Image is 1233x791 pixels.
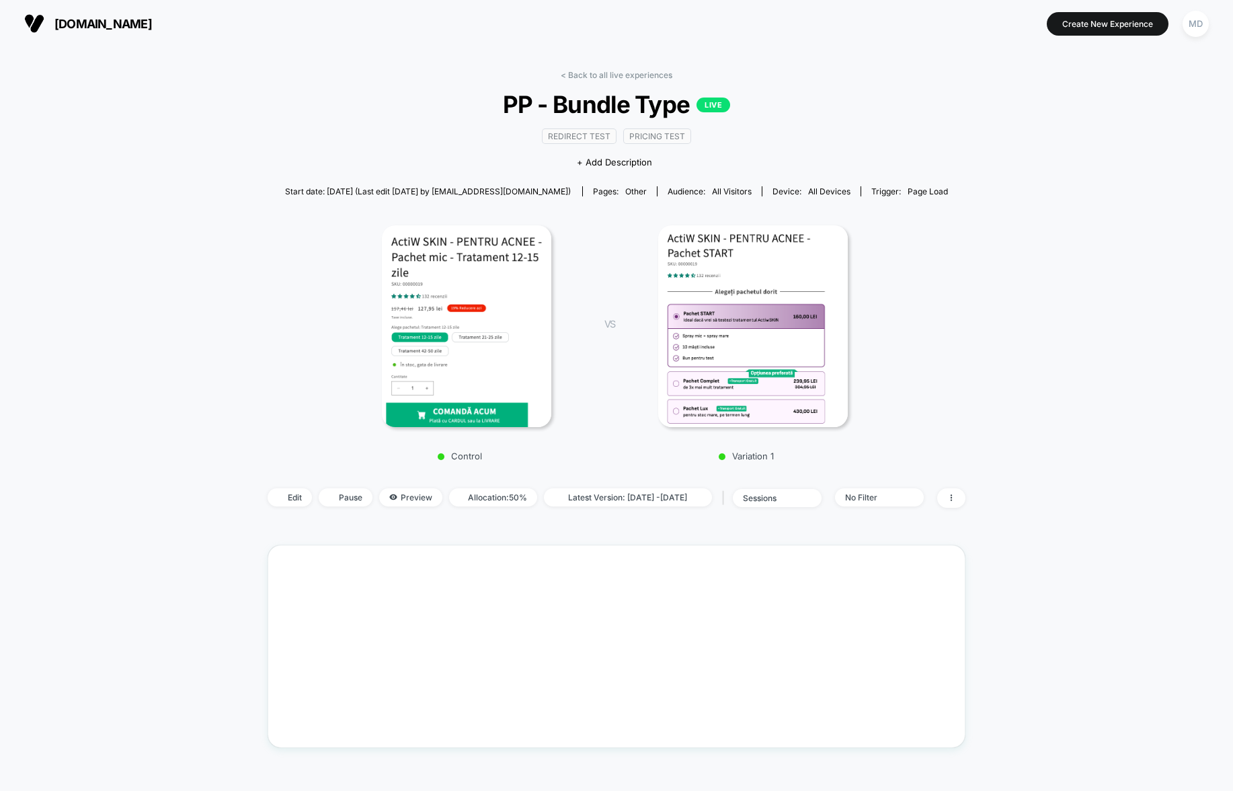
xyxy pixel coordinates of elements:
[629,451,864,461] p: Variation 1
[544,488,712,506] span: Latest Version: [DATE] - [DATE]
[319,488,372,506] span: Pause
[871,186,948,196] div: Trigger:
[268,488,312,506] span: Edit
[24,13,44,34] img: Visually logo
[762,186,861,196] span: Device:
[379,488,442,506] span: Preview
[668,186,752,196] div: Audience:
[285,186,571,196] span: Start date: [DATE] (Last edit [DATE] by [EMAIL_ADDRESS][DOMAIN_NAME])
[593,186,647,196] div: Pages:
[449,488,537,506] span: Allocation: 50%
[342,451,578,461] p: Control
[845,492,899,502] div: No Filter
[542,128,616,144] span: Redirect Test
[808,186,850,196] span: all devices
[1183,11,1209,37] div: MD
[604,318,615,330] span: VS
[625,186,647,196] span: other
[303,90,930,118] span: PP - Bundle Type
[623,128,691,144] span: Pricing Test
[712,186,752,196] span: All Visitors
[719,488,733,508] span: |
[1047,12,1168,36] button: Create New Experience
[697,98,730,112] p: LIVE
[561,70,672,80] a: < Back to all live experiences
[54,17,152,31] span: [DOMAIN_NAME]
[382,225,551,427] img: Control main
[658,225,848,427] img: Variation 1 main
[743,493,797,503] div: sessions
[1179,10,1213,38] button: MD
[908,186,948,196] span: Page Load
[577,156,652,169] span: + Add Description
[20,13,156,34] button: [DOMAIN_NAME]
